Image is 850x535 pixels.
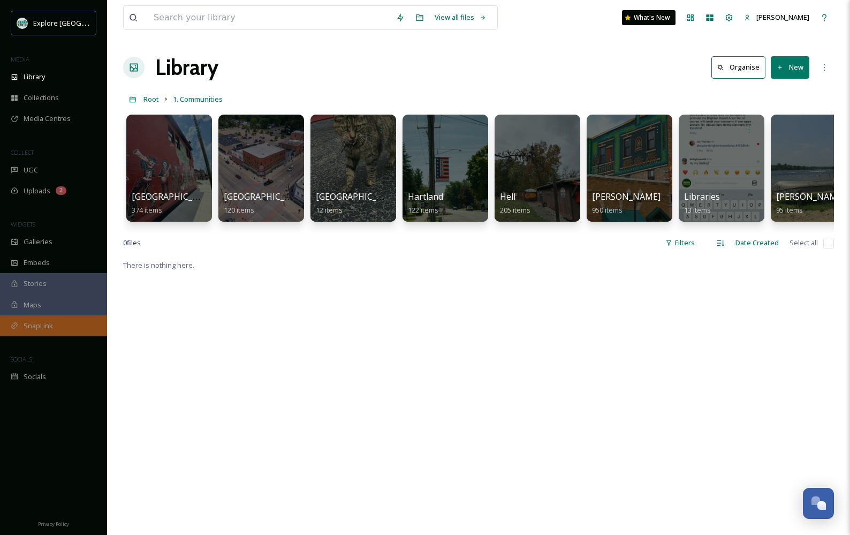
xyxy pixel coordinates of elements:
a: Hell205 items [500,192,530,215]
span: Uploads [24,186,50,196]
a: Organise [711,56,771,78]
span: Stories [24,278,47,289]
span: [GEOGRAPHIC_DATA] [224,191,310,202]
span: Hartland [408,191,443,202]
span: 12 items [316,205,343,215]
span: Hell [500,191,515,202]
span: Maps [24,300,41,310]
span: WIDGETS [11,220,35,228]
span: Explore [GEOGRAPHIC_DATA][PERSON_NAME] [33,18,180,28]
a: Root [143,93,159,106]
div: Date Created [730,232,784,253]
span: Privacy Policy [38,521,69,528]
span: COLLECT [11,148,34,156]
span: Socials [24,372,46,382]
button: New [771,56,809,78]
div: 2 [56,186,66,195]
a: View all files [429,7,492,28]
span: Select all [790,238,818,248]
span: Galleries [24,237,52,247]
span: [PERSON_NAME] [756,12,809,22]
div: Filters [660,232,700,253]
span: 374 items [132,205,162,215]
span: [PERSON_NAME] [776,191,845,202]
a: [PERSON_NAME]95 items [776,192,845,215]
span: Collections [24,93,59,103]
span: There is nothing here. [123,260,194,270]
span: Media Centres [24,114,71,124]
span: SOCIALS [11,355,32,363]
span: 95 items [776,205,803,215]
a: [PERSON_NAME] [739,7,815,28]
a: [PERSON_NAME]950 items [592,192,661,215]
span: UGC [24,165,38,175]
span: Embeds [24,258,50,268]
span: Library [24,72,45,82]
a: [GEOGRAPHIC_DATA]374 items [132,192,218,215]
a: Library [155,51,218,84]
button: Organise [711,56,765,78]
span: 0 file s [123,238,141,248]
span: [GEOGRAPHIC_DATA] [132,191,218,202]
a: [GEOGRAPHIC_DATA]120 items [224,192,310,215]
button: Open Chat [803,488,834,519]
span: 1. Communities [173,94,223,104]
a: Privacy Policy [38,517,69,530]
a: [GEOGRAPHIC_DATA]12 items [316,192,402,215]
span: 120 items [224,205,254,215]
span: Root [143,94,159,104]
a: 1. Communities [173,93,223,106]
span: [PERSON_NAME] [592,191,661,202]
span: MEDIA [11,55,29,63]
input: Search your library [148,6,391,29]
a: What's New [622,10,676,25]
span: [GEOGRAPHIC_DATA] [316,191,402,202]
span: 205 items [500,205,530,215]
span: 950 items [592,205,623,215]
a: Libraries13 items [684,192,720,215]
span: SnapLink [24,321,53,331]
a: Hartland122 items [408,192,443,215]
img: 67e7af72-b6c8-455a-acf8-98e6fe1b68aa.avif [17,18,28,28]
span: Libraries [684,191,720,202]
span: 122 items [408,205,438,215]
span: 13 items [684,205,711,215]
